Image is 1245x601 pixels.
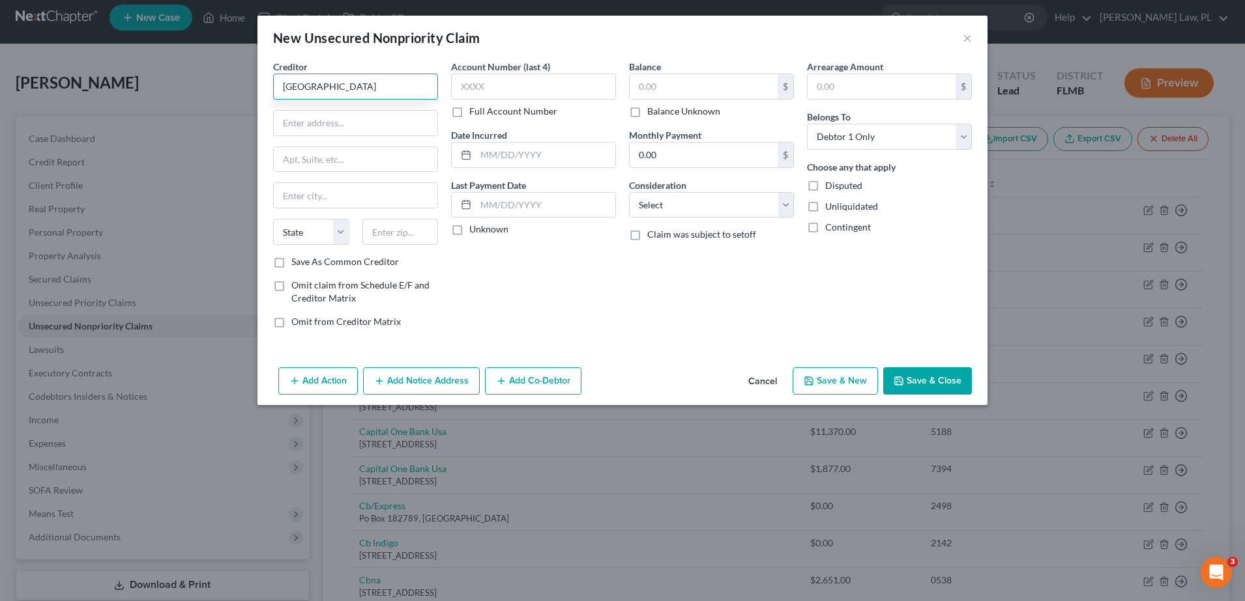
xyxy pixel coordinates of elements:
[956,74,971,99] div: $
[807,60,883,74] label: Arrearage Amount
[825,180,862,191] span: Disputed
[647,105,720,118] label: Balance Unknown
[274,147,437,172] input: Apt, Suite, etc...
[825,201,878,212] span: Unliquidated
[451,128,507,142] label: Date Incurred
[793,367,878,395] button: Save & New
[807,111,851,122] span: Belongs To
[1201,557,1232,588] iframe: Intercom live chat
[647,229,756,240] span: Claim was subject to setoff
[363,367,480,395] button: Add Notice Address
[274,111,437,135] input: Enter address...
[274,183,437,208] input: Enter city...
[1227,557,1238,567] span: 3
[629,128,701,142] label: Monthly Payment
[273,74,438,100] input: Search creditor by name...
[451,74,616,100] input: XXXX
[273,61,308,72] span: Creditor
[291,279,430,303] span: Omit claim from Schedule E/F and Creditor Matrix
[469,223,508,236] label: Unknown
[469,105,557,118] label: Full Account Number
[778,143,793,167] div: $
[738,369,787,395] button: Cancel
[291,316,401,327] span: Omit from Creditor Matrix
[808,74,956,99] input: 0.00
[629,60,661,74] label: Balance
[629,178,686,192] label: Consideration
[630,143,778,167] input: 0.00
[476,143,615,167] input: MM/DD/YYYY
[451,60,550,74] label: Account Number (last 4)
[825,221,871,232] span: Contingent
[291,255,399,268] label: Save As Common Creditor
[807,160,896,174] label: Choose any that apply
[278,367,358,395] button: Add Action
[630,74,778,99] input: 0.00
[883,367,972,395] button: Save & Close
[778,74,793,99] div: $
[476,193,615,217] input: MM/DD/YYYY
[273,29,480,47] div: New Unsecured Nonpriority Claim
[451,178,526,192] label: Last Payment Date
[485,367,581,395] button: Add Co-Debtor
[362,219,439,245] input: Enter zip...
[963,30,972,46] button: ×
